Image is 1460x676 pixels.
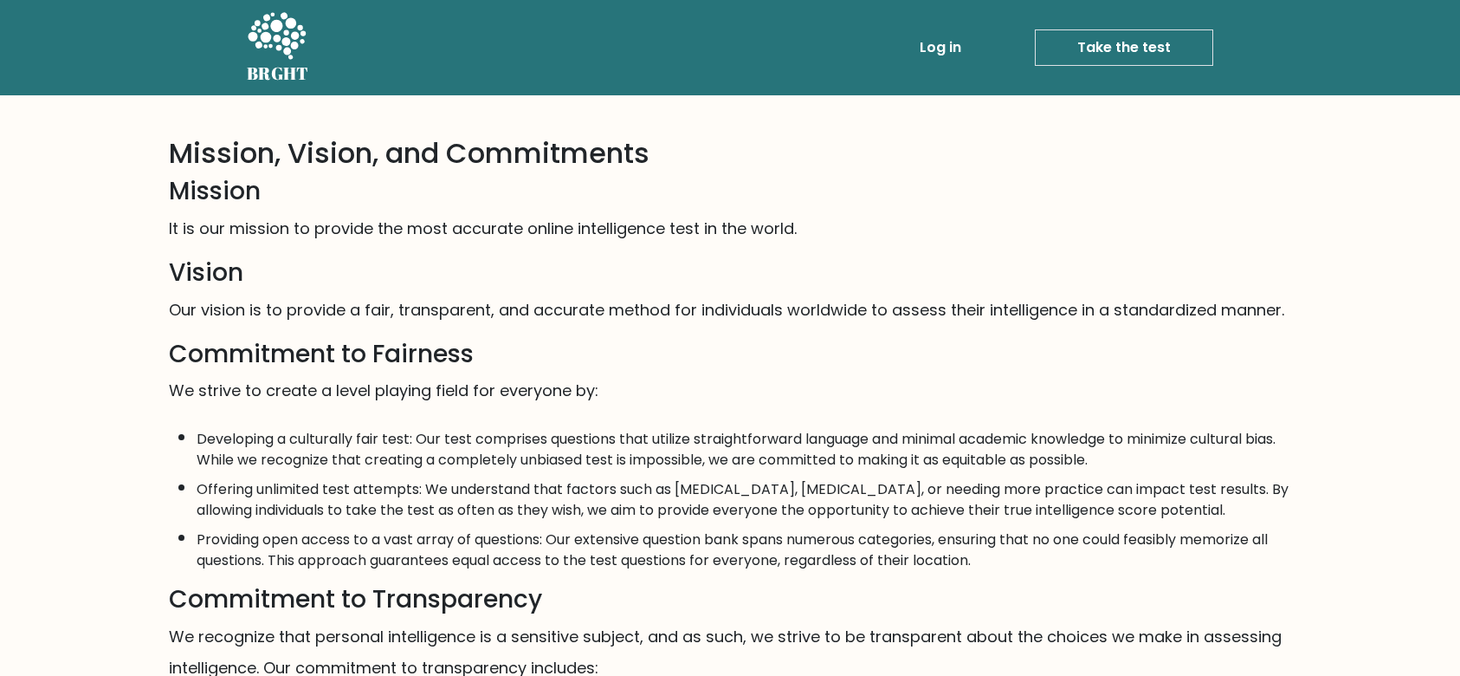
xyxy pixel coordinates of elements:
p: We strive to create a level playing field for everyone by: [169,375,1291,406]
h5: BRGHT [247,63,309,84]
li: Offering unlimited test attempts: We understand that factors such as [MEDICAL_DATA], [MEDICAL_DAT... [197,471,1291,521]
p: Our vision is to provide a fair, transparent, and accurate method for individuals worldwide to as... [169,295,1291,326]
h3: Commitment to Fairness [169,340,1291,369]
li: Providing open access to a vast array of questions: Our extensive question bank spans numerous ca... [197,521,1291,571]
a: BRGHT [247,7,309,88]
p: It is our mission to provide the most accurate online intelligence test in the world. [169,213,1291,244]
h2: Mission, Vision, and Commitments [169,137,1291,170]
li: Developing a culturally fair test: Our test comprises questions that utilize straightforward lang... [197,420,1291,471]
h3: Vision [169,258,1291,288]
h3: Commitment to Transparency [169,585,1291,614]
a: Take the test [1035,29,1213,66]
a: Log in [913,30,968,65]
h3: Mission [169,177,1291,206]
